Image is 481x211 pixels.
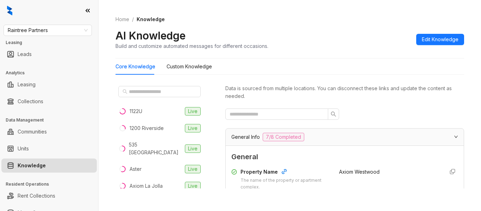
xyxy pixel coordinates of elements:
[6,181,98,187] h3: Resident Operations
[185,182,201,190] span: Live
[132,15,134,23] li: /
[130,165,142,173] div: Aster
[1,142,97,156] li: Units
[416,34,464,45] button: Edit Knowledge
[1,189,97,203] li: Rent Collections
[241,177,331,191] div: The name of the property or apartment complex.
[225,85,464,100] div: Data is sourced from multiple locations. You can disconnect these links and update the content as...
[339,169,380,175] span: Axiom Westwood
[185,165,201,173] span: Live
[6,39,98,46] h3: Leasing
[7,6,12,15] img: logo
[115,63,155,70] div: Core Knowledge
[1,77,97,92] li: Leasing
[231,133,260,141] span: General Info
[129,141,182,156] div: 535 [GEOGRAPHIC_DATA]
[167,63,212,70] div: Custom Knowledge
[1,125,97,139] li: Communities
[18,125,47,139] a: Communities
[6,70,98,76] h3: Analytics
[8,25,88,36] span: Raintree Partners
[1,47,97,61] li: Leads
[130,124,164,132] div: 1200 Riverside
[454,135,458,139] span: expanded
[185,107,201,116] span: Live
[130,107,142,115] div: 1122U
[185,144,201,153] span: Live
[422,36,458,43] span: Edit Knowledge
[114,15,131,23] a: Home
[18,159,46,173] a: Knowledge
[18,94,43,108] a: Collections
[6,117,98,123] h3: Data Management
[185,124,201,132] span: Live
[137,16,165,22] span: Knowledge
[1,159,97,173] li: Knowledge
[231,151,458,162] span: General
[1,94,97,108] li: Collections
[130,182,163,190] div: Axiom La Jolla
[18,189,55,203] a: Rent Collections
[18,77,36,92] a: Leasing
[241,168,331,177] div: Property Name
[18,142,29,156] a: Units
[18,47,32,61] a: Leads
[331,111,336,117] span: search
[115,42,268,50] div: Build and customize automated messages for different occasions.
[115,29,186,42] h2: AI Knowledge
[123,89,127,94] span: search
[263,133,304,141] span: 7/8 Completed
[226,129,464,145] div: General Info7/8 Completed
